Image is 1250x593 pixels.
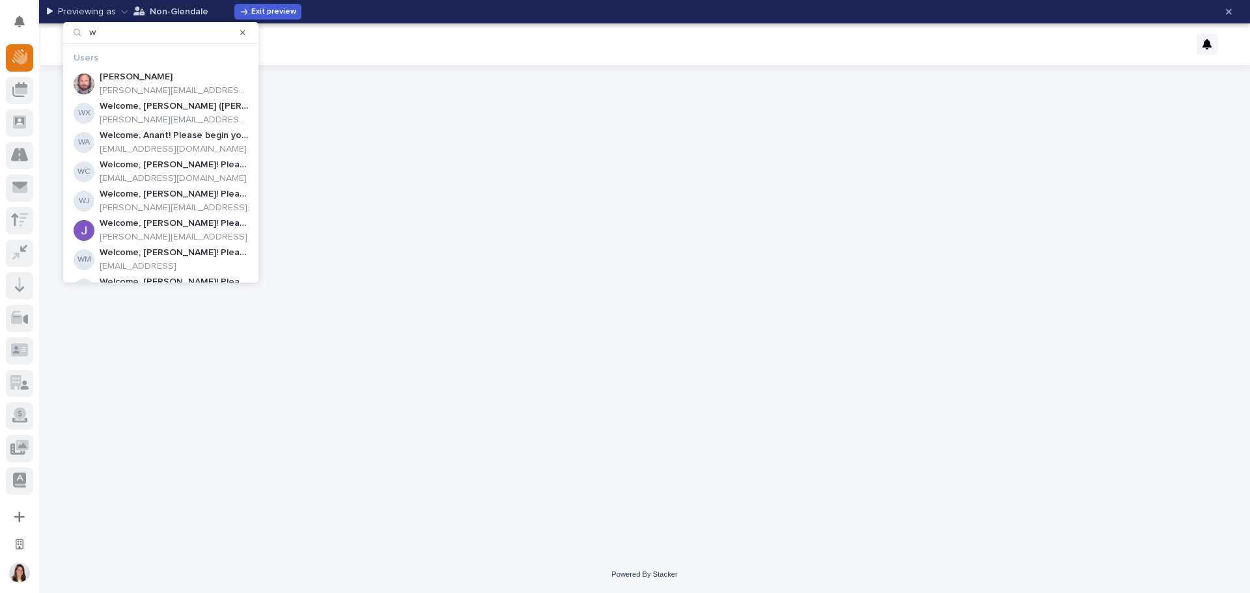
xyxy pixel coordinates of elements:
[100,85,248,96] p: [PERSON_NAME][EMAIL_ADDRESS][DOMAIN_NAME]
[100,115,248,126] p: [PERSON_NAME][EMAIL_ADDRESS][DOMAIN_NAME]
[6,503,33,531] button: Add a new app...
[74,220,94,241] img: Welcome, Joey! Please begin your onboarding.
[100,247,248,258] p: Welcome, [PERSON_NAME]! Please begin your onboarding.
[150,7,208,16] p: Non-Glendale
[100,189,248,200] p: Welcome, [PERSON_NAME]! Please begin your onboarding.
[77,161,90,182] div: Welcome, Charise! Please begin your onboarding.
[100,261,248,272] p: [EMAIL_ADDRESS]
[100,232,248,243] p: [PERSON_NAME][EMAIL_ADDRESS]
[100,101,248,112] p: Welcome, [PERSON_NAME] ([PERSON_NAME])! Please begin your onboarding.
[79,191,90,212] div: Welcome, Joshua! Please begin your onboarding.
[100,130,248,141] p: Welcome, Anant! Please begin your onboarding.
[63,126,258,159] div: Welcome, Anant! Please begin your onboarding.Welcome, Anant! Please begin your onboarding.[EMAIL_...
[63,214,258,247] div: Welcome, Joey! Please begin your onboarding.Welcome, [PERSON_NAME]! Please begin your onboarding....
[251,8,296,16] span: Exit preview
[6,8,33,35] button: Notifications
[63,243,258,276] div: Welcome, Mario! Please begin your onboarding.Welcome, [PERSON_NAME]! Please begin your onboarding...
[121,1,208,22] button: Non-Glendale
[63,68,258,100] div: Blake Caldwell[PERSON_NAME][PERSON_NAME][EMAIL_ADDRESS][DOMAIN_NAME]
[68,22,253,43] input: Search for user
[77,249,91,270] div: Welcome, Mario! Please begin your onboarding.
[100,202,248,214] p: [PERSON_NAME][EMAIL_ADDRESS]
[234,4,301,20] button: Exit preview
[6,531,33,558] button: Open workspace settings
[100,218,248,229] p: Welcome, [PERSON_NAME]! Please begin your onboarding.
[63,273,258,305] div: Welcome, Peter! Please begin your onboarding.Welcome, [PERSON_NAME]! Please begin your onboarding.
[100,277,248,288] p: Welcome, [PERSON_NAME]! Please begin your onboarding.
[100,173,248,184] p: [EMAIL_ADDRESS][DOMAIN_NAME]
[58,7,116,18] p: Previewing as
[16,16,33,36] div: Notifications
[611,570,677,578] a: Powered By Stacker
[78,103,90,124] div: Welcome, Xulin (Leon)! Please begin your onboarding.
[78,132,90,153] div: Welcome, Anant! Please begin your onboarding.
[100,159,248,171] p: Welcome, [PERSON_NAME]! Please begin your onboarding.
[78,279,90,299] div: Welcome, Peter! Please begin your onboarding.
[74,74,94,94] img: Blake Caldwell
[63,156,258,188] div: Welcome, Charise! Please begin your onboarding.Welcome, [PERSON_NAME]! Please begin your onboardi...
[100,72,173,83] p: [PERSON_NAME]
[100,144,248,155] p: [EMAIL_ADDRESS][DOMAIN_NAME]
[63,97,258,130] div: Welcome, Xulin (Leon)! Please begin your onboarding.Welcome, [PERSON_NAME] ([PERSON_NAME])! Pleas...
[6,559,33,586] button: users-avatar
[74,53,98,64] p: Users
[63,185,258,217] div: Welcome, Joshua! Please begin your onboarding.Welcome, [PERSON_NAME]! Please begin your onboardin...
